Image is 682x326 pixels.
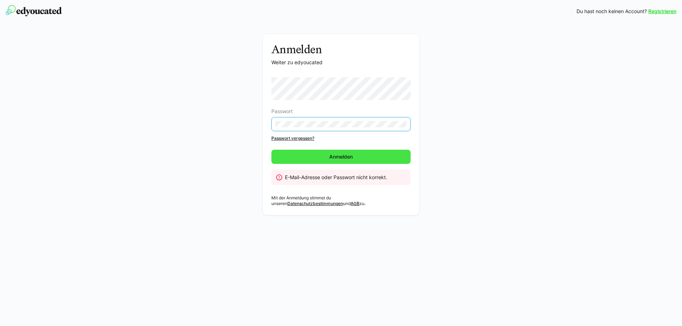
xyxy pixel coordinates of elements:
[577,8,647,15] span: Du hast noch keinen Account?
[271,43,411,56] h3: Anmelden
[328,153,354,160] span: Anmelden
[271,195,411,206] p: Mit der Anmeldung stimmst du unseren und zu.
[648,8,676,15] a: Registrieren
[271,136,411,141] a: Passwort vergessen?
[351,201,359,206] a: AGB
[6,5,62,16] img: edyoucated
[271,109,293,114] span: Passwort
[285,174,405,181] div: E-Mail-Adresse oder Passwort nicht korrekt.
[287,201,343,206] a: Datenschutzbestimmungen
[271,59,411,66] p: Weiter zu edyoucated
[271,150,411,164] button: Anmelden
